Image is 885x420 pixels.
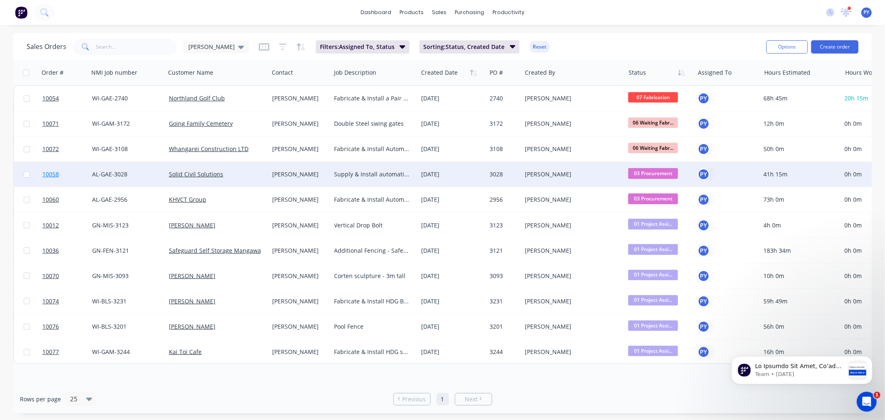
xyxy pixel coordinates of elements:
span: Next [465,395,478,403]
a: 10036 [42,238,92,263]
a: [PERSON_NAME] [169,322,215,330]
div: Assigned To [698,68,731,77]
span: 10012 [42,221,59,230]
iframe: Intercom notifications message [719,339,885,398]
button: Sorting:Status, Created Date [419,40,520,54]
button: PY [697,320,710,333]
div: 3231 [490,297,517,305]
a: Kai Toi Cafe [169,348,202,356]
div: [DATE] [421,195,483,204]
div: [PERSON_NAME] [272,120,325,128]
div: [PERSON_NAME] [272,348,325,356]
div: Contact [272,68,293,77]
div: [DATE] [421,297,483,305]
div: [DATE] [421,272,483,280]
div: 3093 [490,272,517,280]
button: Create order [811,40,858,54]
div: [PERSON_NAME] [272,247,325,255]
span: 10070 [42,272,59,280]
img: Factory [15,6,27,19]
a: 10076 [42,314,92,339]
div: [PERSON_NAME] [525,348,617,356]
span: 0h 0m [844,272,862,280]
div: Pool Fence [334,322,411,331]
span: Rows per page [20,395,61,403]
button: PY [697,143,710,155]
span: 10036 [42,247,59,255]
span: 0h 0m [844,170,862,178]
div: Created Date [421,68,458,77]
span: 06 Waiting Fabr... [628,143,678,153]
div: [PERSON_NAME] [272,195,325,204]
div: Created By [525,68,555,77]
div: AL-GAE-2956 [92,195,159,204]
div: 3121 [490,247,517,255]
div: GN-FEN-3121 [92,247,159,255]
div: Job Description [334,68,376,77]
button: Reset [529,41,550,53]
div: [PERSON_NAME] [272,145,325,153]
div: 68h 45m [763,94,834,103]
span: 10076 [42,322,59,331]
span: 10072 [42,145,59,153]
div: [PERSON_NAME] [272,94,325,103]
button: PY [697,117,710,130]
div: [PERSON_NAME] [525,272,617,280]
span: [PERSON_NAME] [188,42,235,51]
div: Customer Name [168,68,213,77]
div: Fabricate & Install a Pair of Automatic Solar Powered Swing Gates [334,94,411,103]
div: sales [428,6,451,19]
div: [PERSON_NAME] [272,221,325,230]
div: 4h 0m [763,221,834,230]
div: PO # [490,68,503,77]
div: PY [697,244,710,257]
span: 1 [874,392,880,398]
span: 03 Procurement [628,168,678,178]
span: 0h 0m [844,221,862,229]
div: [DATE] [421,120,483,128]
div: 41h 15m [763,170,834,178]
div: purchasing [451,6,488,19]
span: 06 Waiting Fabr... [628,117,678,128]
span: 01 Project Assi... [628,320,678,331]
a: Solid Civil Solutions [169,170,223,178]
button: Filters:Assigned To, Status [316,40,410,54]
a: Going Family Cemetery [169,120,233,127]
div: Additional Fencing - Safeguard Storage [334,247,411,255]
div: 3244 [490,348,517,356]
a: 10071 [42,111,92,136]
div: [PERSON_NAME] [525,322,617,331]
div: 2740 [490,94,517,103]
span: 01 Project Assi... [628,295,678,305]
div: Order # [41,68,63,77]
div: WI-GAE-3108 [92,145,159,153]
div: Double Steel swing gates [334,120,411,128]
div: 2956 [490,195,517,204]
div: PY [697,270,710,282]
span: 10071 [42,120,59,128]
a: 10070 [42,264,92,288]
div: Fabricate & Install HDG swing barrier [334,348,411,356]
div: WI-GAM-3244 [92,348,159,356]
div: [PERSON_NAME] [525,247,617,255]
button: PY [697,219,710,232]
a: 10058 [42,162,92,187]
div: [DATE] [421,348,483,356]
a: 10074 [42,289,92,314]
div: 56h 0m [763,322,834,331]
div: 3201 [490,322,517,331]
iframe: Intercom live chat [857,392,877,412]
span: 0h 0m [844,120,862,127]
div: [PERSON_NAME] [525,94,617,103]
a: [PERSON_NAME] [169,221,215,229]
span: 01 Project Assi... [628,244,678,254]
div: 10h 0m [763,272,834,280]
span: 10060 [42,195,59,204]
div: [PERSON_NAME] [272,272,325,280]
div: [PERSON_NAME] [272,170,325,178]
div: Hours Worked [845,68,885,77]
span: 20h 15m [844,94,868,102]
